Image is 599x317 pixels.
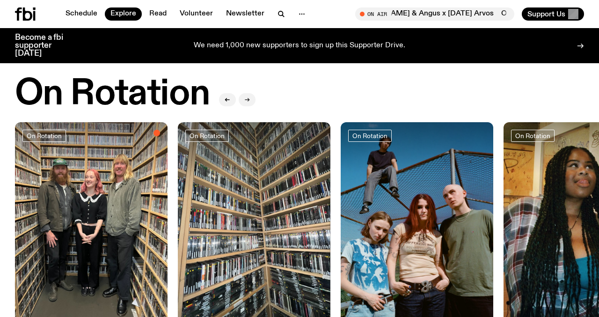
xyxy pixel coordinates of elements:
a: Volunteer [174,7,219,21]
span: On Rotation [515,132,550,139]
a: On Rotation [22,130,66,142]
button: On AirOcean [PERSON_NAME] & Angus x [DATE] ArvosOcean [PERSON_NAME] & Angus x [DATE] Arvos [355,7,514,21]
span: Support Us [527,10,565,18]
h3: Become a fbi supporter [DATE] [15,34,75,58]
span: On Rotation [352,132,387,139]
span: On Rotation [190,132,225,139]
a: Explore [105,7,142,21]
button: Support Us [522,7,584,21]
h2: On Rotation [15,76,210,112]
span: On Rotation [27,132,62,139]
a: Newsletter [220,7,270,21]
a: On Rotation [348,130,392,142]
p: We need 1,000 new supporters to sign up this Supporter Drive. [194,42,405,50]
a: Schedule [60,7,103,21]
a: On Rotation [511,130,555,142]
a: On Rotation [185,130,229,142]
a: Read [144,7,172,21]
